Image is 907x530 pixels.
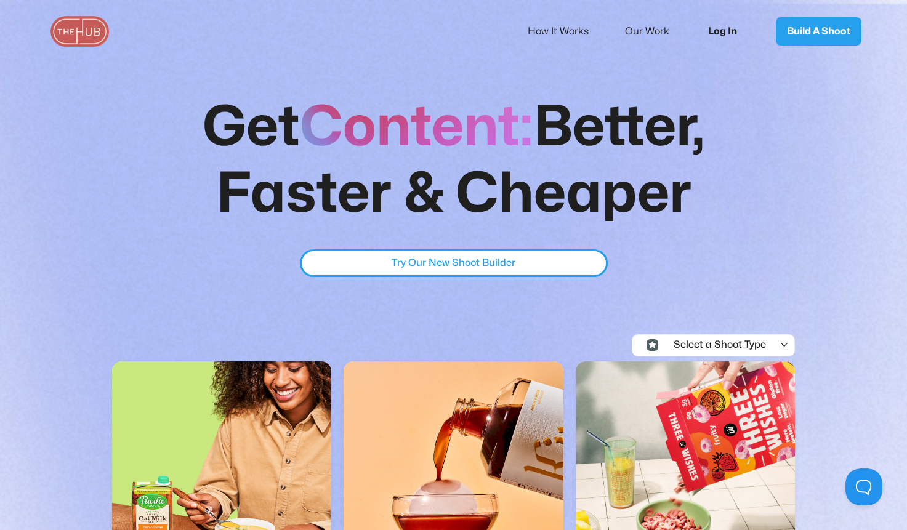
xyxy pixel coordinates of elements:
[845,468,882,505] iframe: Toggle Customer Support
[780,340,789,351] div: 
[663,340,766,351] div: Select a Shoot Type
[203,101,300,155] strong: Get
[300,249,608,277] a: Try Our New Shoot Builder
[528,18,605,44] a: How It Works
[392,255,515,271] div: Try Our New Shoot Builder
[776,17,861,46] a: Build A Shoot
[625,18,686,44] a: Our Work
[696,11,757,52] a: Log In
[520,101,533,155] strong: :
[300,101,520,155] strong: Content
[632,335,842,356] div: Icon Select Category - Localfinder X Webflow TemplateSelect a Shoot Type
[647,339,658,351] img: Icon Select Category - Localfinder X Webflow Template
